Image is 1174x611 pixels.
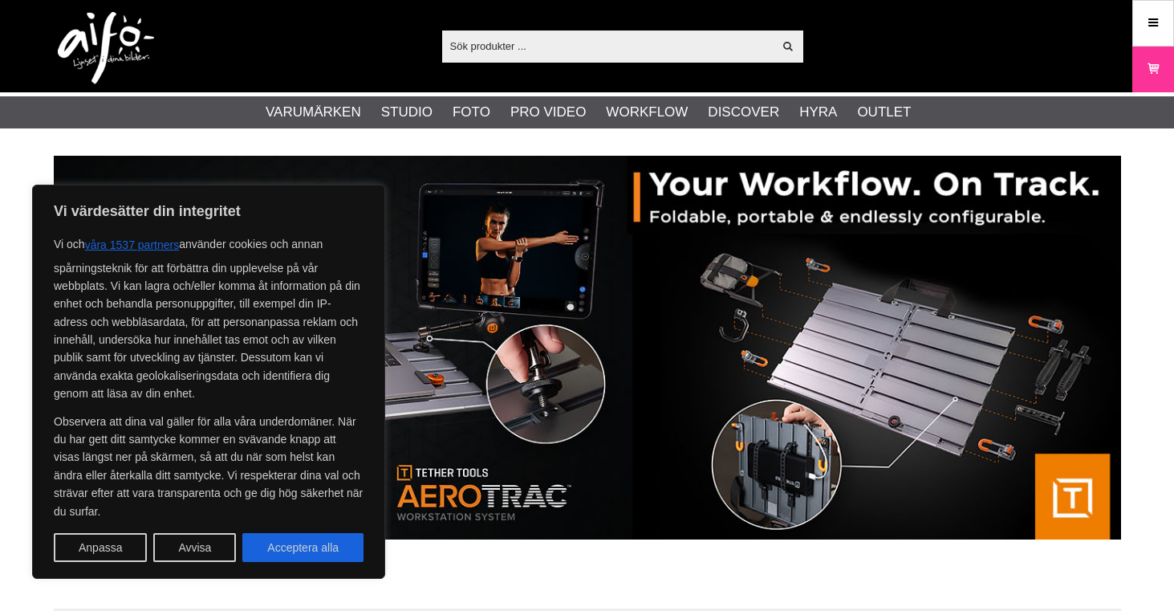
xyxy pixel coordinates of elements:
[442,34,774,58] input: Sök produkter ...
[54,533,147,562] button: Anpassa
[242,533,364,562] button: Acceptera alla
[453,102,490,123] a: Foto
[54,202,364,221] p: Vi värdesätter din integritet
[799,102,837,123] a: Hyra
[266,102,361,123] a: Varumärken
[54,230,364,403] p: Vi och använder cookies och annan spårningsteknik för att förbättra din upplevelse på vår webbpla...
[54,156,1121,540] img: Annons:007 banner-header-aerotrac-1390x500.jpg
[32,185,385,579] div: Vi värdesätter din integritet
[708,102,779,123] a: Discover
[381,102,433,123] a: Studio
[85,230,180,259] button: våra 1537 partners
[58,12,154,84] img: logo.png
[153,533,236,562] button: Avvisa
[54,413,364,520] p: Observera att dina val gäller för alla våra underdomäner. När du har gett ditt samtycke kommer en...
[606,102,688,123] a: Workflow
[510,102,586,123] a: Pro Video
[857,102,911,123] a: Outlet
